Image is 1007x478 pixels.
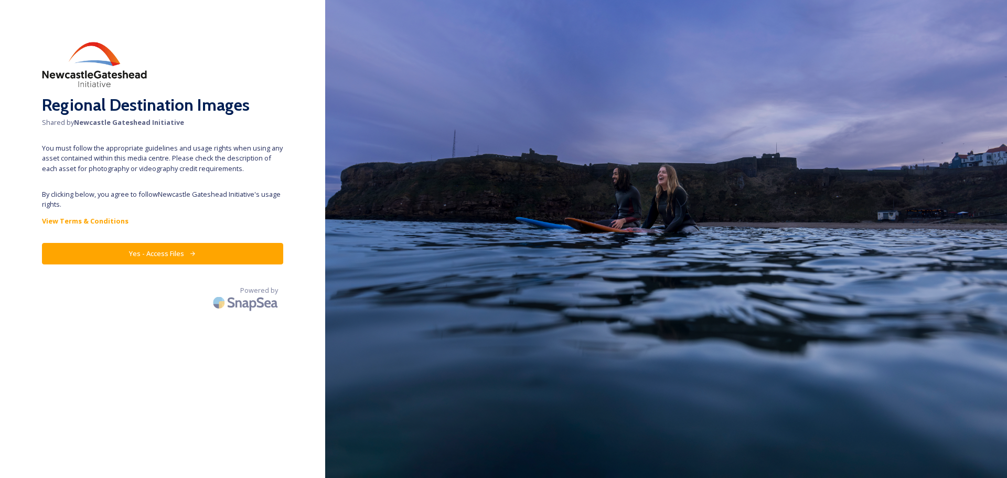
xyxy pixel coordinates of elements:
a: View Terms & Conditions [42,215,283,227]
button: Yes - Access Files [42,243,283,264]
strong: Newcastle Gateshead Initiative [74,118,184,127]
span: By clicking below, you agree to follow Newcastle Gateshead Initiative 's usage rights. [42,189,283,209]
h2: Regional Destination Images [42,92,283,118]
span: You must follow the appropriate guidelines and usage rights when using any asset contained within... [42,143,283,174]
img: SnapSea Logo [210,290,283,315]
strong: View Terms & Conditions [42,216,128,226]
span: Powered by [240,285,278,295]
span: Shared by [42,118,283,128]
img: download%20(2).png [42,42,147,87]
